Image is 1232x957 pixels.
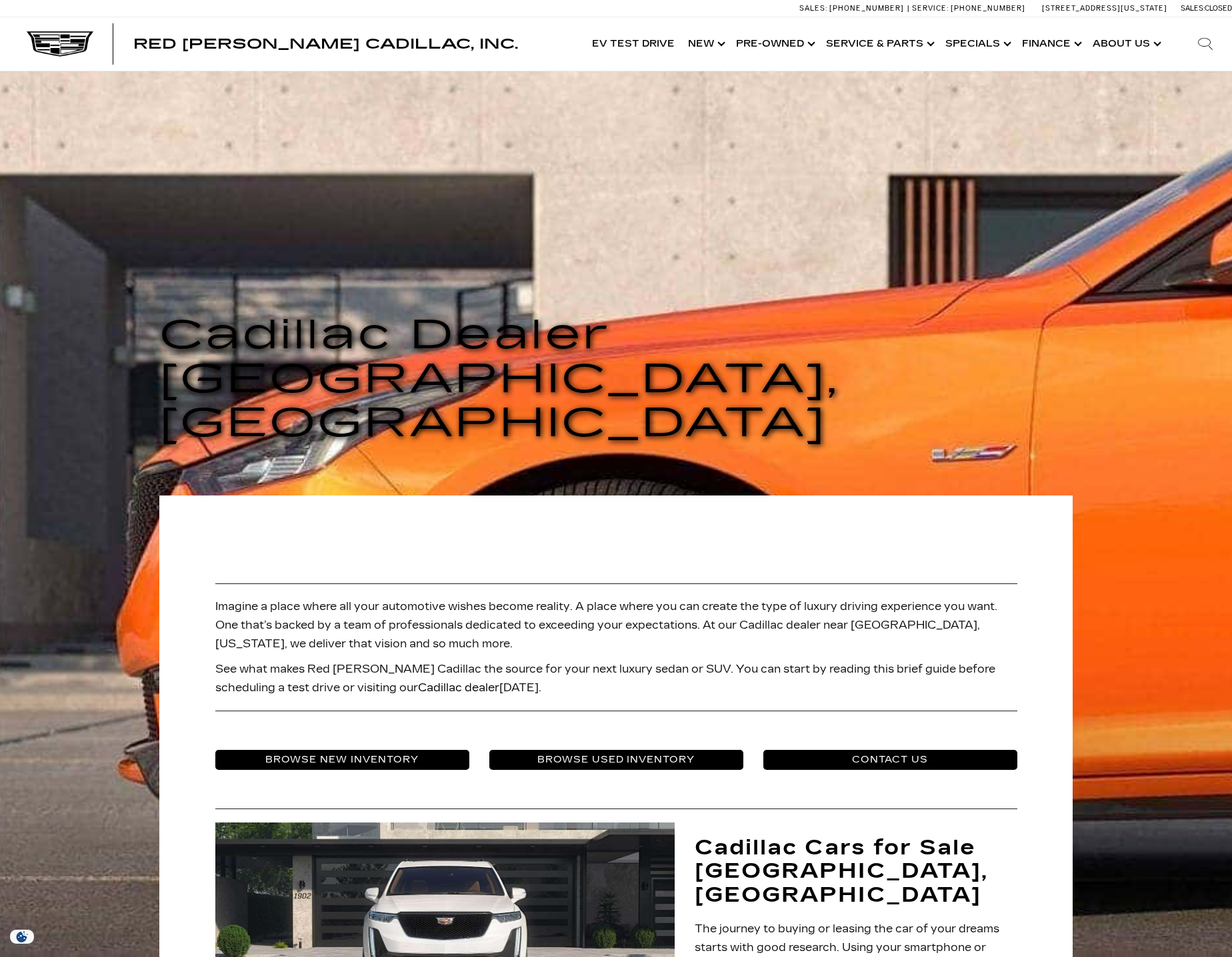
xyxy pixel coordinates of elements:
a: Specials [939,17,1015,71]
strong: Cadillac Cars for Sale [GEOGRAPHIC_DATA], [GEOGRAPHIC_DATA] [695,834,988,907]
span: Cadillac Dealer [GEOGRAPHIC_DATA], [GEOGRAPHIC_DATA] [159,311,839,447]
section: Click to Open Cookie Consent Modal [7,930,37,944]
a: New [681,17,729,71]
a: Sales: [PHONE_NUMBER] [799,5,907,12]
a: Red [PERSON_NAME] Cadillac, Inc. [133,37,518,51]
a: Browse Used Inventory [489,750,743,770]
a: EV Test Drive [585,17,681,71]
span: Red [PERSON_NAME] Cadillac, Inc. [133,36,518,52]
span: [PHONE_NUMBER] [829,4,904,13]
a: Cadillac dealer [418,681,499,694]
span: [PHONE_NUMBER] [951,4,1025,13]
a: [STREET_ADDRESS][US_STATE] [1042,4,1167,13]
a: Service: [PHONE_NUMBER] [907,5,1029,12]
p: See what makes Red [PERSON_NAME] Cadillac the source for your next luxury sedan or SUV. You can s... [215,660,1017,697]
span: Sales: [1181,4,1205,13]
a: Finance [1015,17,1086,71]
img: Cadillac Dark Logo with Cadillac White Text [27,31,93,57]
a: About Us [1086,17,1165,71]
a: Service & Parts [819,17,939,71]
a: Browse New Inventory [215,750,469,770]
span: Closed [1205,4,1232,13]
span: Sales: [799,4,827,13]
a: Pre-Owned [729,17,819,71]
a: Contact Us [763,750,1017,770]
span: Service: [912,4,949,13]
img: Opt-Out Icon [7,930,37,944]
p: Imagine a place where all your automotive wishes become reality. A place where you can create the... [215,597,1017,653]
